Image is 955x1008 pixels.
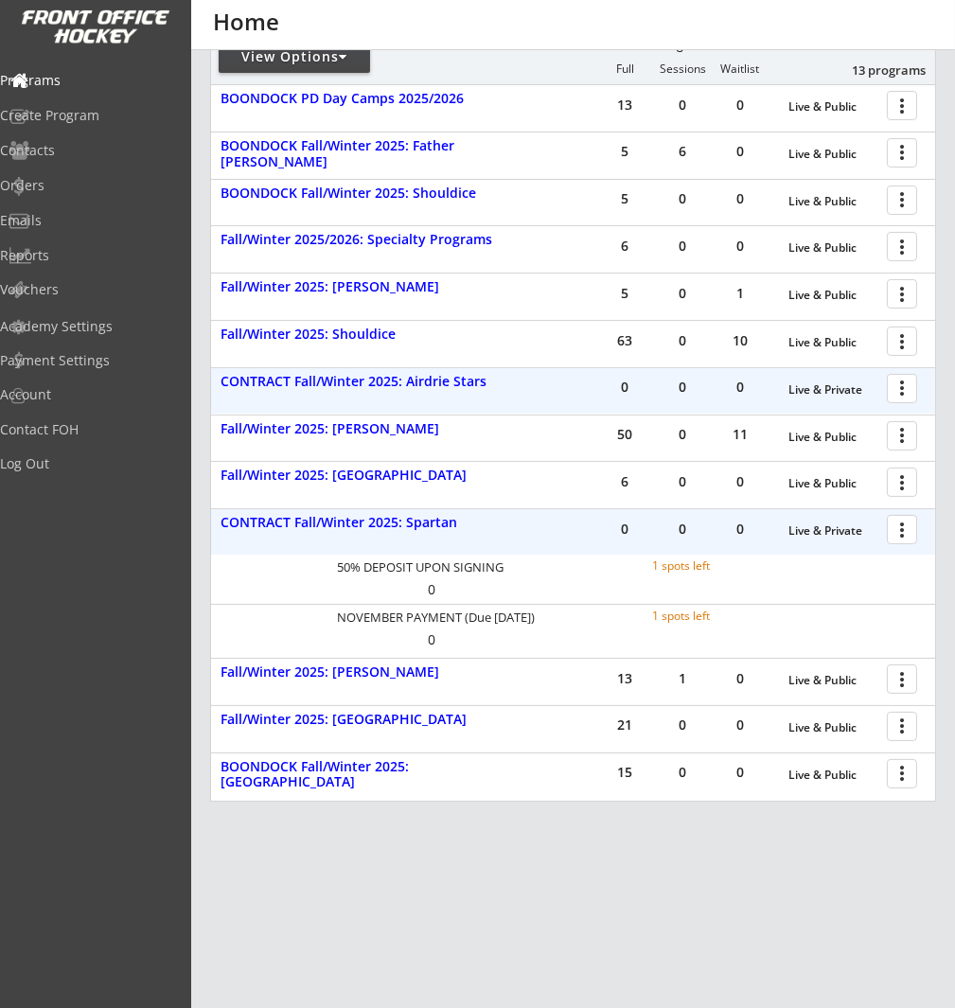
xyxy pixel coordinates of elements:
div: Fall/Winter 2025: Shouldice [221,327,516,343]
div: 50% DEPOSIT UPON SIGNING [337,561,627,574]
div: 0 [404,583,460,596]
div: 0 [654,287,711,300]
div: 1 [654,672,711,685]
button: more_vert [887,279,917,309]
div: Live & Public [788,721,877,734]
div: 0 [596,522,653,536]
div: Live & Public [788,148,877,161]
div: 0 [712,98,769,112]
div: 0 [712,718,769,732]
div: 0 [654,522,711,536]
div: 15 [596,766,653,779]
div: Live & Private [788,383,877,397]
div: 6 [654,145,711,158]
div: 63 [596,334,653,347]
div: Live & Public [788,100,877,114]
div: BOONDOCK Fall/Winter 2025: Father [PERSON_NAME] [221,138,516,170]
div: BOONDOCK Fall/Winter 2025: Shouldice [221,186,516,202]
div: Fall/Winter 2025: [PERSON_NAME] [221,421,516,437]
button: more_vert [887,374,917,403]
div: 13 [596,672,653,685]
div: Live & Public [788,674,877,687]
div: 0 [654,718,711,732]
button: more_vert [887,327,917,356]
div: 0 [712,380,769,394]
div: Sessions [654,62,711,76]
div: 0 [654,98,711,112]
div: 0 [654,239,711,253]
div: 0 [654,766,711,779]
div: CONTRACT Fall/Winter 2025: Spartan [221,515,516,531]
button: more_vert [887,138,917,168]
button: more_vert [887,232,917,261]
button: more_vert [887,91,917,120]
div: 0 [712,475,769,488]
div: 0 [654,475,711,488]
div: 6 [596,239,653,253]
div: Fall/Winter 2025: [GEOGRAPHIC_DATA] [221,712,516,728]
button: more_vert [887,186,917,215]
div: Live & Public [788,431,877,444]
button: more_vert [887,664,917,694]
div: 0 [596,380,653,394]
button: more_vert [887,515,917,544]
div: Waitlist [711,62,768,76]
div: BOONDOCK PD Day Camps 2025/2026 [221,91,516,107]
div: 0 [712,672,769,685]
div: 5 [596,145,653,158]
div: 5 [596,287,653,300]
div: Live & Public [788,289,877,302]
div: 11 [712,428,769,441]
div: CONTRACT Fall/Winter 2025: Airdrie Stars [221,374,516,390]
div: 21 [596,718,653,732]
div: Live & Public [788,195,877,208]
div: 6 [596,475,653,488]
div: Fall/Winter 2025: [PERSON_NAME] [221,279,516,295]
div: 0 [712,766,769,779]
div: 50 [596,428,653,441]
div: Live & Public [788,477,877,490]
div: 0 [712,239,769,253]
div: 0 [654,192,711,205]
div: 0 [712,522,769,536]
button: more_vert [887,421,917,451]
div: NOVEMBER PAYMENT (Due [DATE]) [337,611,627,624]
div: 5 [596,192,653,205]
div: Fall/Winter 2025: [GEOGRAPHIC_DATA] [221,468,516,484]
div: 0 [712,145,769,158]
div: 13 [596,98,653,112]
button: more_vert [887,712,917,741]
div: 0 [654,428,711,441]
div: BOONDOCK Fall/Winter 2025: [GEOGRAPHIC_DATA] [221,759,516,791]
div: Live & Private [788,524,877,538]
div: View Options [219,47,370,66]
div: 13 programs [827,62,926,79]
div: 0 [712,192,769,205]
div: 1 spots left [652,560,774,572]
div: 0 [654,334,711,347]
div: Live & Public [788,336,877,349]
div: 0 [404,633,460,646]
div: 1 [712,287,769,300]
div: Live & Public [788,769,877,782]
div: Fall/Winter 2025: [PERSON_NAME] [221,664,516,681]
button: more_vert [887,759,917,788]
div: Fall/Winter 2025/2026: Specialty Programs [221,232,516,248]
div: No. of Registrations [623,39,740,52]
div: Full [596,62,653,76]
button: more_vert [887,468,917,497]
div: 0 [654,380,711,394]
div: Live & Public [788,241,877,255]
div: 10 [712,334,769,347]
div: 1 spots left [652,610,774,622]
